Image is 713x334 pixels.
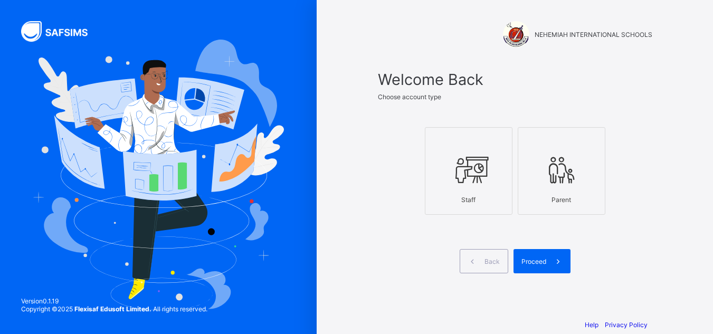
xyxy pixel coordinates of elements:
[33,40,284,310] img: Hero Image
[74,305,151,313] strong: Flexisaf Edusoft Limited.
[605,321,648,329] a: Privacy Policy
[484,257,500,265] span: Back
[21,21,100,42] img: SAFSIMS Logo
[378,93,441,101] span: Choose account type
[535,31,652,39] span: NEHEMIAH INTERNATIONAL SCHOOLS
[21,297,207,305] span: Version 0.1.19
[431,190,507,209] div: Staff
[524,190,600,209] div: Parent
[585,321,598,329] a: Help
[378,70,652,89] span: Welcome Back
[521,257,546,265] span: Proceed
[21,305,207,313] span: Copyright © 2025 All rights reserved.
